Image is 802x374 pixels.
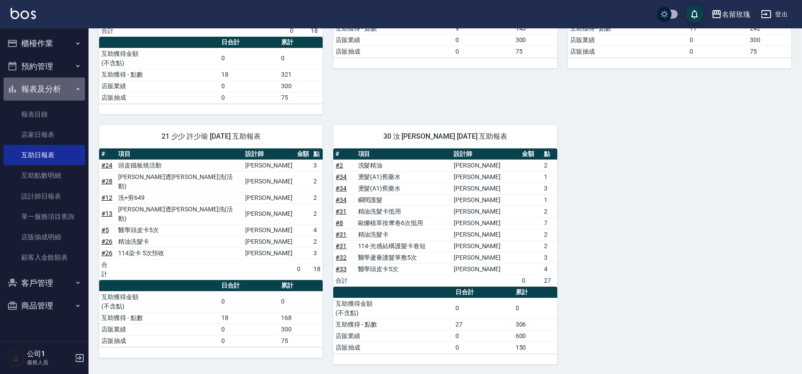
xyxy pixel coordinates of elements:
img: Person [7,349,25,367]
td: 242 [748,23,791,34]
img: Logo [11,8,36,19]
td: 300 [513,34,557,46]
td: 洗髮精油 [356,160,451,171]
td: 0 [295,259,312,280]
td: 143 [513,23,557,34]
td: 150 [513,342,557,353]
td: 300 [748,34,791,46]
td: 店販業績 [568,34,688,46]
td: 0 [453,298,513,319]
td: 合計 [99,259,116,280]
td: 互助獲得 - 點數 [99,69,219,80]
a: #24 [101,162,112,169]
td: [PERSON_NAME] [243,236,294,247]
table: a dense table [99,280,323,347]
a: #32 [335,254,347,261]
a: 店販抽成明細 [4,227,85,247]
td: 2 [311,236,323,247]
a: 互助日報表 [4,145,85,165]
td: 3 [311,160,323,171]
a: #13 [101,210,112,217]
td: 店販抽成 [568,46,688,57]
td: 4 [542,263,557,275]
td: [PERSON_NAME] [451,263,520,275]
table: a dense table [99,37,323,104]
th: 累計 [279,280,323,292]
td: [PERSON_NAME] [451,171,520,183]
td: [PERSON_NAME] [451,194,520,206]
td: 燙髮(A1)舊藥水 [356,183,451,194]
button: 櫃檯作業 [4,32,85,55]
button: 報表及分析 [4,78,85,101]
td: 321 [279,69,323,80]
td: 0 [513,298,557,319]
td: 2 [311,203,323,224]
a: 設計師日報表 [4,186,85,206]
td: 0 [687,46,748,57]
th: 金額 [520,148,542,160]
td: [PERSON_NAME] [243,171,294,192]
td: [PERSON_NAME] [451,229,520,240]
td: 店販業績 [99,80,219,92]
td: 店販業績 [333,34,453,46]
td: 9 [453,23,513,34]
td: 互助獲得 - 點數 [333,23,453,34]
td: 0 [219,48,279,69]
button: 商品管理 [4,294,85,317]
td: 歐娜植萃按摩卷6次抵用 [356,217,451,229]
td: 2 [542,160,557,171]
td: [PERSON_NAME] [243,192,294,203]
button: 客戶管理 [4,272,85,295]
a: #31 [335,208,347,215]
th: # [333,148,355,160]
a: #33 [335,265,347,273]
table: a dense table [99,148,323,280]
td: 店販抽成 [333,342,453,353]
th: 設計師 [243,148,294,160]
th: 累計 [513,287,557,298]
td: 18 [219,312,279,323]
td: [PERSON_NAME] [451,160,520,171]
td: 168 [279,312,323,323]
td: 75 [513,46,557,57]
td: 18 [219,69,279,80]
td: 3 [542,252,557,263]
td: 18 [311,259,323,280]
td: 600 [513,330,557,342]
a: #12 [101,194,112,201]
a: #28 [101,178,112,185]
td: 27 [453,319,513,330]
td: 0 [453,46,513,57]
td: 互助獲得 - 點數 [568,23,688,34]
td: 精油洗髮卡抵用 [356,206,451,217]
td: [PERSON_NAME] [451,252,520,263]
td: [PERSON_NAME]透[PERSON_NAME]洗(活動) [116,203,243,224]
th: # [99,148,116,160]
th: 點 [542,148,557,160]
th: 設計師 [451,148,520,160]
button: 名留玫瑰 [708,5,754,23]
td: 2 [542,229,557,240]
span: 21 少少 許少瑜 [DATE] 互助報表 [110,132,312,141]
th: 日合計 [219,37,279,48]
a: #8 [335,219,343,226]
td: 店販業績 [99,323,219,335]
td: 2 [311,192,323,203]
th: 日合計 [453,287,513,298]
td: 0 [453,342,513,353]
td: 0 [520,275,542,286]
td: [PERSON_NAME] [451,240,520,252]
td: 4 [311,224,323,236]
td: 114-光感結構護髮卡卷短 [356,240,451,252]
a: 顧客入金餘額表 [4,247,85,268]
td: 洗+剪649 [116,192,243,203]
button: 登出 [757,6,791,23]
td: [PERSON_NAME] [243,203,294,224]
td: 75 [279,92,323,103]
th: 日合計 [219,280,279,292]
td: 醫學蘆薈護髮單敷5次 [356,252,451,263]
td: 2 [542,206,557,217]
th: 點 [311,148,323,160]
td: 306 [513,319,557,330]
th: 金額 [295,148,312,160]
